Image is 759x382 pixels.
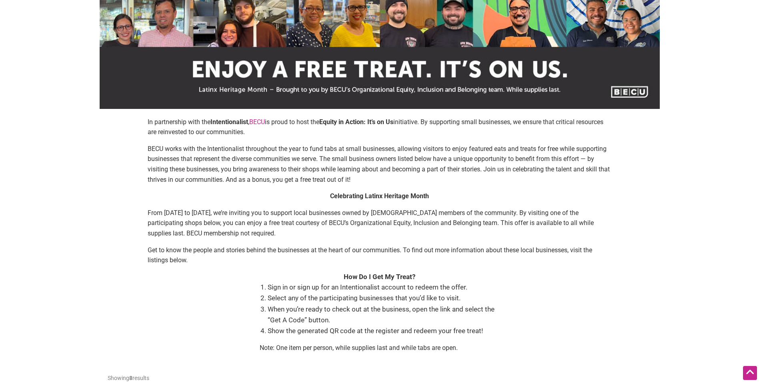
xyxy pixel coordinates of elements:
p: From [DATE] to [DATE], we’re inviting you to support local businesses owned by [DEMOGRAPHIC_DATA]... [148,208,612,239]
a: BECU [249,118,265,126]
li: Select any of the participating businesses that you’d like to visit. [268,293,500,304]
div: Scroll Back to Top [743,366,757,380]
p: Note: One item per person, while supplies last and while tabs are open. [260,343,500,353]
li: Sign in or sign up for an Intentionalist account to redeem the offer. [268,282,500,293]
p: In partnership with the , is proud to host the initiative. By supporting small businesses, we ens... [148,117,612,137]
li: Show the generated QR code at the register and redeem your free treat! [268,326,500,336]
p: Get to know the people and stories behind the businesses at the heart of our communities. To find... [148,245,612,265]
p: BECU works with the Intentionalist throughout the year to fund tabs at small businesses, allowing... [148,144,612,185]
b: 8 [129,375,132,381]
span: Showing results [108,375,149,381]
strong: Equity in Action: It’s on Us [319,118,393,126]
strong: Celebrating Latinx Heritage Month [330,192,429,200]
li: When you’re ready to check out at the business, open the link and select the “Get A Code” button. [268,304,500,326]
strong: How Do I Get My Treat? [344,273,415,281]
strong: Intentionalist [210,118,248,126]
